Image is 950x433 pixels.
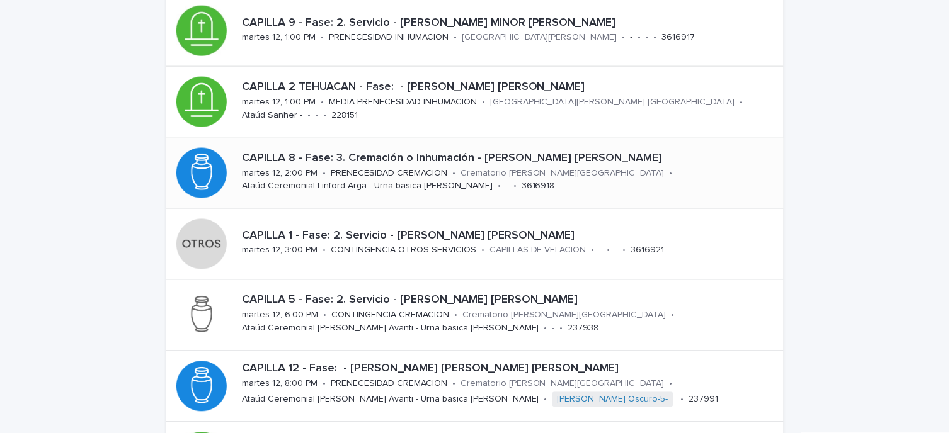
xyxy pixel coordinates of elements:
[242,16,779,30] p: CAPILLA 9 - Fase: 2. Servicio - [PERSON_NAME] MINOR [PERSON_NAME]
[242,181,493,192] p: Ataúd Ceremonial Linford Arga - Urna basica [PERSON_NAME]
[498,181,501,192] p: •
[321,97,324,108] p: •
[331,310,449,321] p: CONTINGENCIA CREMACION
[452,168,455,179] p: •
[489,245,587,256] p: CAPILLAS DE VELACION
[242,294,779,308] p: CAPILLA 5 - Fase: 2. Servicio - [PERSON_NAME] [PERSON_NAME]
[331,168,447,179] p: PRENECESIDAD CREMACION
[331,379,447,390] p: PRENECESIDAD CREMACION
[242,379,318,390] p: martes 12, 8:00 PM
[242,245,318,256] p: martes 12, 3:00 PM
[242,110,302,121] p: Ataúd Sanher -
[461,379,665,390] p: Crematorio [PERSON_NAME][GEOGRAPHIC_DATA]
[242,152,779,166] p: CAPILLA 8 - Fase: 3. Cremación o Inhumación - [PERSON_NAME] [PERSON_NAME]
[558,395,668,405] a: [PERSON_NAME] Oscuro-5-
[615,245,618,256] p: -
[323,310,326,321] p: •
[452,379,455,390] p: •
[622,32,626,43] p: •
[560,323,563,334] p: •
[513,181,517,192] p: •
[623,245,626,256] p: •
[242,310,318,321] p: martes 12, 6:00 PM
[242,230,779,244] p: CAPILLA 1 - Fase: 2. Servicio - [PERSON_NAME] [PERSON_NAME]
[321,32,324,43] p: •
[600,245,602,256] p: -
[323,379,326,390] p: •
[323,168,326,179] p: •
[689,395,719,405] p: 237991
[552,323,555,334] p: -
[316,110,318,121] p: -
[646,32,649,43] p: -
[544,395,547,405] p: •
[670,379,673,390] p: •
[331,245,476,256] p: CONTINGENCIA OTROS SERVICIOS
[166,209,784,280] a: CAPILLA 1 - Fase: 2. Servicio - [PERSON_NAME] [PERSON_NAME]martes 12, 3:00 PM•CONTINGENCIA OTROS ...
[638,32,641,43] p: •
[592,245,595,256] p: •
[681,395,684,405] p: •
[462,32,617,43] p: [GEOGRAPHIC_DATA][PERSON_NAME]
[631,245,665,256] p: 3616921
[662,32,695,43] p: 3616917
[323,245,326,256] p: •
[482,97,485,108] p: •
[166,138,784,209] a: CAPILLA 8 - Fase: 3. Cremación o Inhumación - [PERSON_NAME] [PERSON_NAME]martes 12, 2:00 PM•PRENE...
[329,97,477,108] p: MEDIA PRENECESIDAD INHUMACION
[544,323,547,334] p: •
[490,97,735,108] p: [GEOGRAPHIC_DATA][PERSON_NAME] [GEOGRAPHIC_DATA]
[631,32,633,43] p: -
[740,97,743,108] p: •
[307,110,311,121] p: •
[242,323,539,334] p: Ataúd Ceremonial [PERSON_NAME] Avanti - Urna basica [PERSON_NAME]
[607,245,610,256] p: •
[166,67,784,138] a: CAPILLA 2 TEHUACAN - Fase: - [PERSON_NAME] [PERSON_NAME]martes 12, 1:00 PM•MEDIA PRENECESIDAD INH...
[462,310,667,321] p: Crematorio [PERSON_NAME][GEOGRAPHIC_DATA]
[242,32,316,43] p: martes 12, 1:00 PM
[522,181,555,192] p: 3616918
[242,395,539,405] p: Ataúd Ceremonial [PERSON_NAME] Avanti - Urna basica [PERSON_NAME]
[481,245,484,256] p: •
[672,310,675,321] p: •
[166,351,784,422] a: CAPILLA 12 - Fase: - [PERSON_NAME] [PERSON_NAME] [PERSON_NAME]martes 12, 8:00 PM•PRENECESIDAD CRE...
[654,32,657,43] p: •
[454,32,457,43] p: •
[329,32,449,43] p: PRENECESIDAD INHUMACION
[166,280,784,351] a: CAPILLA 5 - Fase: 2. Servicio - [PERSON_NAME] [PERSON_NAME]martes 12, 6:00 PM•CONTINGENCIA CREMAC...
[242,97,316,108] p: martes 12, 1:00 PM
[670,168,673,179] p: •
[323,110,326,121] p: •
[331,110,358,121] p: 228151
[242,363,779,376] p: CAPILLA 12 - Fase: - [PERSON_NAME] [PERSON_NAME] [PERSON_NAME]
[242,168,318,179] p: martes 12, 2:00 PM
[461,168,665,179] p: Crematorio [PERSON_NAME][GEOGRAPHIC_DATA]
[506,181,508,192] p: -
[568,323,599,334] p: 237938
[242,81,779,94] p: CAPILLA 2 TEHUACAN - Fase: - [PERSON_NAME] [PERSON_NAME]
[454,310,457,321] p: •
